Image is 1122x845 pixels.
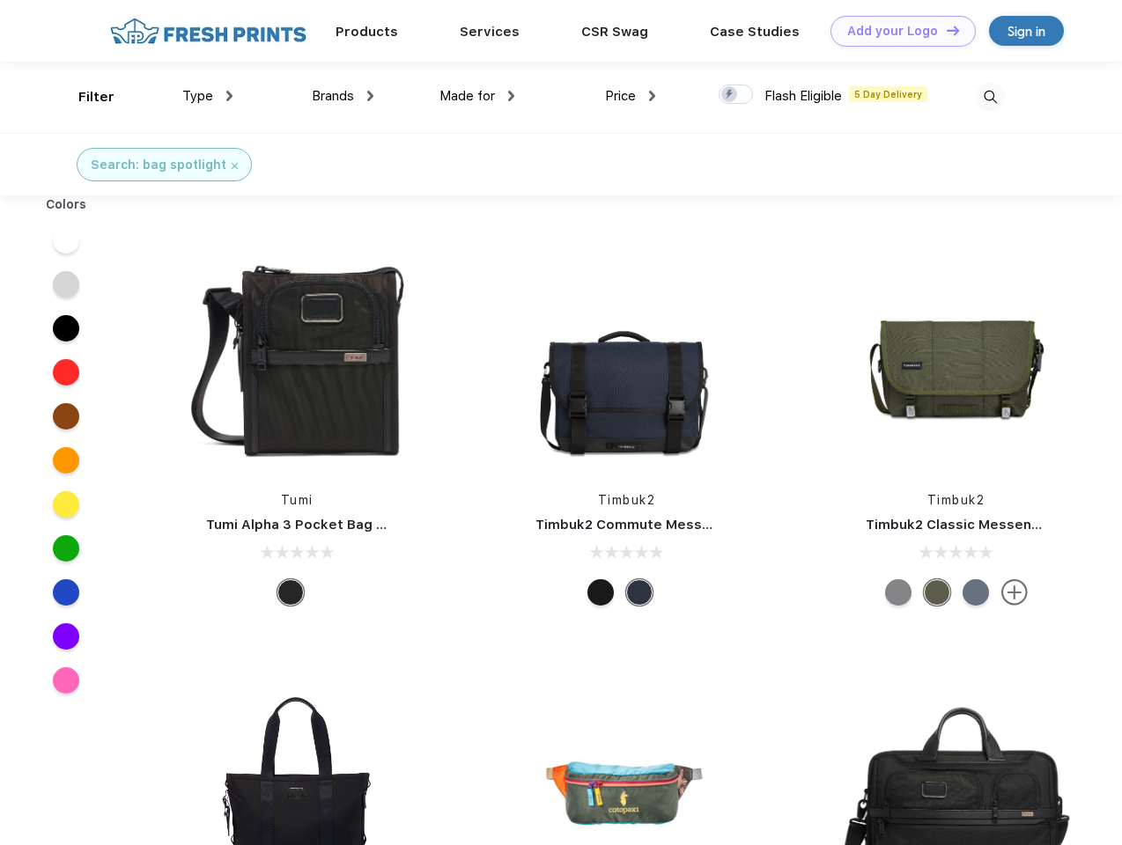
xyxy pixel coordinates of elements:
[206,517,412,533] a: Tumi Alpha 3 Pocket Bag Small
[439,88,495,104] span: Made for
[535,517,771,533] a: Timbuk2 Commute Messenger Bag
[1001,579,1028,606] img: more.svg
[989,16,1064,46] a: Sign in
[976,83,1005,112] img: desktop_search.svg
[1008,21,1045,41] div: Sign in
[226,91,233,101] img: dropdown.png
[180,239,414,474] img: func=resize&h=266
[839,239,1074,474] img: func=resize&h=266
[963,579,989,606] div: Eco Lightbeam
[866,517,1084,533] a: Timbuk2 Classic Messenger Bag
[764,88,842,104] span: Flash Eligible
[508,91,514,101] img: dropdown.png
[336,24,398,40] a: Products
[598,493,656,507] a: Timbuk2
[626,579,653,606] div: Eco Nautical
[232,163,238,169] img: filter_cancel.svg
[924,579,950,606] div: Eco Army
[885,579,912,606] div: Eco Gunmetal
[33,195,100,214] div: Colors
[605,88,636,104] span: Price
[587,579,614,606] div: Eco Black
[849,86,927,102] span: 5 Day Delivery
[78,87,114,107] div: Filter
[91,156,226,174] div: Search: bag spotlight
[927,493,985,507] a: Timbuk2
[312,88,354,104] span: Brands
[509,239,743,474] img: func=resize&h=266
[847,24,938,39] div: Add your Logo
[649,91,655,101] img: dropdown.png
[367,91,373,101] img: dropdown.png
[277,579,304,606] div: Black
[182,88,213,104] span: Type
[947,26,959,35] img: DT
[281,493,314,507] a: Tumi
[105,16,312,47] img: fo%20logo%202.webp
